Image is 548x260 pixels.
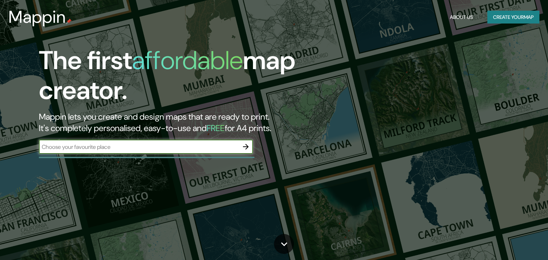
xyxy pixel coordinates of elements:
[39,111,313,134] h2: Mappin lets you create and design maps that are ready to print. It's completely personalised, eas...
[132,44,243,77] h1: affordable
[487,11,539,24] button: Create yourmap
[39,143,239,151] input: Choose your favourite place
[207,123,225,134] h5: FREE
[39,46,313,111] h1: The first map creator.
[9,7,66,27] h3: Mappin
[66,19,72,24] img: mappin-pin
[447,11,476,24] button: About Us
